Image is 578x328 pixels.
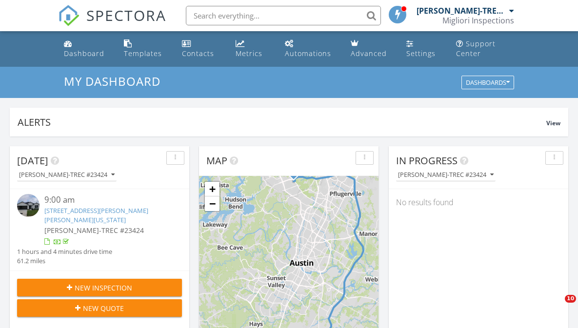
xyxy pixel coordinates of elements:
img: The Best Home Inspection Software - Spectora [58,5,80,26]
a: Settings [402,35,444,63]
span: Map [206,154,227,167]
div: [PERSON_NAME]-TREC #23424 [417,6,507,16]
a: Advanced [347,35,395,63]
a: Zoom in [205,182,219,196]
div: Alerts [18,116,546,129]
div: Contacts [182,49,214,58]
div: Automations [285,49,331,58]
input: Search everything... [186,6,381,25]
span: [DATE] [17,154,48,167]
a: SPECTORA [58,13,166,34]
div: Migliori Inspections [442,16,514,25]
span: In Progress [396,154,458,167]
div: 61.2 miles [17,256,112,266]
button: [PERSON_NAME]-TREC #23424 [17,169,117,182]
div: Templates [124,49,162,58]
a: Automations (Basic) [281,35,339,63]
div: Dashboards [466,79,510,86]
span: My Dashboard [64,73,160,89]
div: 1 hours and 4 minutes drive time [17,247,112,256]
div: [PERSON_NAME]-TREC #23424 [398,172,494,178]
a: Dashboard [60,35,113,63]
a: Metrics [232,35,273,63]
img: 9305034%2Fcover_photos%2F8nwmXAX9SetiUUSE12jk%2Fsmall.9305034-1756304331368 [17,194,40,216]
div: Support Center [456,39,496,58]
span: SPECTORA [86,5,166,25]
div: Advanced [351,49,387,58]
a: Contacts [178,35,224,63]
a: Support Center [452,35,518,63]
div: Dashboard [64,49,104,58]
span: [PERSON_NAME]-TREC #23424 [44,226,144,235]
a: Templates [120,35,170,63]
span: View [546,119,560,127]
div: Metrics [236,49,262,58]
button: Dashboards [461,76,514,90]
button: New Inspection [17,279,182,296]
button: New Quote [17,299,182,317]
span: New Quote [83,303,124,313]
a: [STREET_ADDRESS][PERSON_NAME][PERSON_NAME][US_STATE] [44,206,148,224]
iframe: Intercom live chat [545,295,568,318]
button: [PERSON_NAME]-TREC #23424 [396,169,496,182]
a: 9:00 am [STREET_ADDRESS][PERSON_NAME][PERSON_NAME][US_STATE] [PERSON_NAME]-TREC #23424 1 hours an... [17,194,182,266]
div: [PERSON_NAME]-TREC #23424 [19,172,115,178]
span: New Inspection [75,283,132,293]
div: Settings [406,49,436,58]
div: 9:00 am [44,194,168,206]
a: Zoom out [205,196,219,211]
span: 10 [565,295,576,303]
div: No results found [389,189,568,215]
